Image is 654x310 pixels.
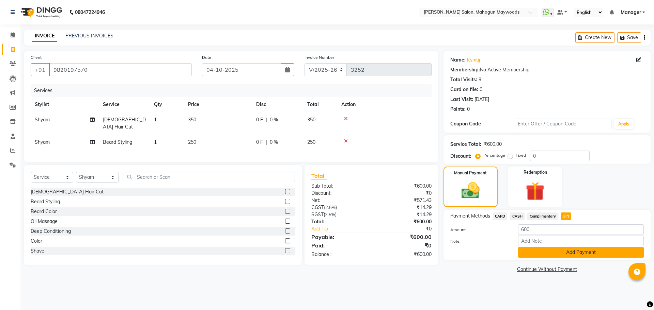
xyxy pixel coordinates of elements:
[450,86,478,93] div: Card on file:
[311,172,327,179] span: Total
[561,212,571,220] span: UPI
[520,179,550,203] img: _gift.svg
[484,141,502,148] div: ₹600.00
[31,218,58,225] div: Oil Massage
[450,56,466,64] div: Name:
[306,197,371,204] div: Net:
[154,117,157,123] span: 1
[450,76,477,83] div: Total Visits:
[103,117,146,130] span: [DEMOGRAPHIC_DATA] Hair Cut
[31,238,42,245] div: Color
[510,212,525,220] span: CASH
[382,225,436,232] div: ₹0
[515,119,611,129] input: Enter Offer / Coupon Code
[450,212,490,220] span: Payment Methods
[518,224,644,235] input: Amount
[32,30,57,42] a: INVOICE
[454,170,487,176] label: Manual Payment
[467,56,480,64] a: Kshitij
[518,236,644,246] input: Add Note
[311,211,324,218] span: SGST
[450,96,473,103] div: Last Visit:
[467,106,470,113] div: 0
[303,97,337,112] th: Total
[371,241,436,249] div: ₹0
[306,211,371,218] div: ( )
[184,97,252,112] th: Price
[371,190,436,197] div: ₹0
[371,183,436,190] div: ₹600.00
[49,63,192,76] input: Search by Name/Mobile/Email/Code
[154,139,157,145] span: 1
[31,198,60,205] div: Beard Styling
[516,152,526,158] label: Fixed
[493,212,508,220] span: CARD
[307,117,315,123] span: 350
[31,63,50,76] button: +91
[306,241,371,249] div: Paid:
[371,211,436,218] div: ₹14.29
[483,152,505,158] label: Percentage
[371,204,436,211] div: ₹14.29
[518,247,644,258] button: Add Payment
[103,139,132,145] span: Beard Styling
[256,139,263,146] span: 0 F
[450,120,515,127] div: Coupon Code
[337,97,432,112] th: Action
[306,218,371,225] div: Total:
[524,169,547,175] label: Redemption
[617,32,641,43] button: Save
[306,204,371,211] div: ( )
[31,84,437,97] div: Services
[307,139,315,145] span: 250
[479,76,481,83] div: 9
[621,9,641,16] span: Manager
[35,139,50,145] span: Shyam
[450,153,471,160] div: Discount:
[306,225,382,232] a: Add Tip
[31,228,71,235] div: Deep Conditioning
[270,139,278,146] span: 0 %
[252,97,303,112] th: Disc
[450,66,480,73] div: Membership:
[31,208,57,215] div: Beard Color
[202,54,211,61] label: Date
[99,97,150,112] th: Service
[31,188,104,195] div: [DEMOGRAPHIC_DATA] Hair Cut
[614,119,634,129] button: Apply
[306,251,371,258] div: Balance :
[306,183,371,190] div: Sub Total:
[75,3,105,22] b: 08047224946
[188,139,196,145] span: 250
[31,54,42,61] label: Client
[65,33,113,39] a: PREVIOUS INVOICES
[575,32,614,43] button: Create New
[325,212,335,217] span: 2.5%
[266,139,267,146] span: |
[445,227,513,233] label: Amount:
[305,54,334,61] label: Invoice Number
[311,204,324,210] span: CGST
[371,197,436,204] div: ₹571.43
[306,190,371,197] div: Discount:
[445,238,513,244] label: Note:
[480,86,482,93] div: 0
[306,233,371,241] div: Payable:
[371,251,436,258] div: ₹600.00
[445,266,649,273] a: Continue Without Payment
[450,106,466,113] div: Points:
[256,116,263,123] span: 0 F
[31,247,44,255] div: Shave
[450,141,481,148] div: Service Total:
[266,116,267,123] span: |
[371,233,436,241] div: ₹600.00
[124,172,295,182] input: Search or Scan
[17,3,64,22] img: logo
[527,212,558,220] span: Complimentary
[450,66,644,73] div: No Active Membership
[35,117,50,123] span: Shyam
[456,180,485,201] img: _cash.svg
[188,117,196,123] span: 350
[325,205,336,210] span: 2.5%
[150,97,184,112] th: Qty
